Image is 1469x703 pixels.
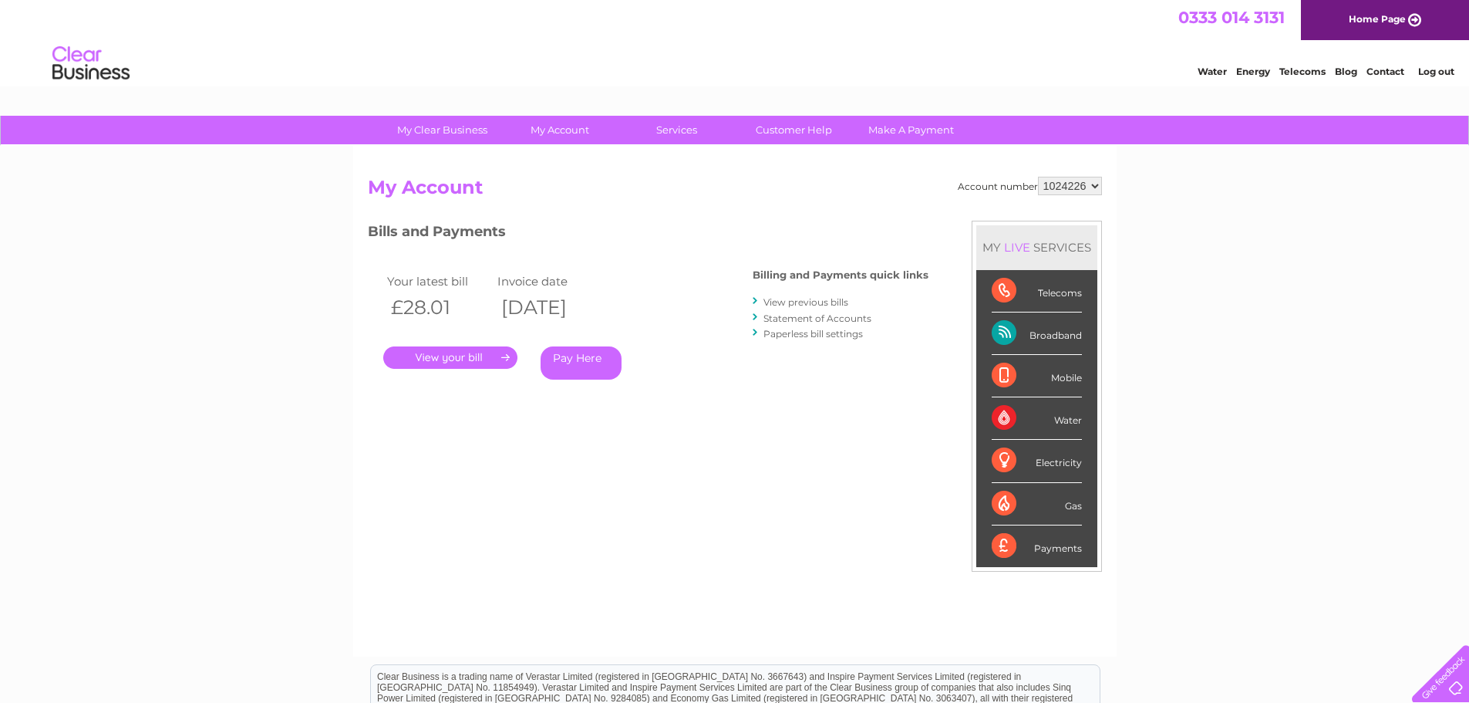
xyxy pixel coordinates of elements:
[494,292,605,323] th: [DATE]
[1236,66,1270,77] a: Energy
[383,271,494,292] td: Your latest bill
[992,313,1082,355] div: Broadband
[992,355,1082,397] div: Mobile
[494,271,605,292] td: Invoice date
[52,40,130,87] img: logo.png
[992,483,1082,526] div: Gas
[496,116,623,144] a: My Account
[763,328,863,340] a: Paperless bill settings
[992,270,1082,313] div: Telecoms
[379,116,506,144] a: My Clear Business
[368,221,928,248] h3: Bills and Payments
[383,346,517,369] a: .
[1335,66,1357,77] a: Blog
[1178,8,1285,27] a: 0333 014 3131
[976,225,1097,269] div: MY SERVICES
[368,177,1102,206] h2: My Account
[958,177,1102,195] div: Account number
[753,269,928,281] h4: Billing and Payments quick links
[1366,66,1404,77] a: Contact
[1001,240,1033,255] div: LIVE
[1279,66,1326,77] a: Telecoms
[992,526,1082,567] div: Payments
[383,292,494,323] th: £28.01
[613,116,740,144] a: Services
[763,313,871,324] a: Statement of Accounts
[847,116,975,144] a: Make A Payment
[763,296,848,308] a: View previous bills
[1198,66,1227,77] a: Water
[992,440,1082,482] div: Electricity
[371,8,1100,75] div: Clear Business is a trading name of Verastar Limited (registered in [GEOGRAPHIC_DATA] No. 3667643...
[992,397,1082,440] div: Water
[1418,66,1454,77] a: Log out
[541,346,622,380] a: Pay Here
[730,116,857,144] a: Customer Help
